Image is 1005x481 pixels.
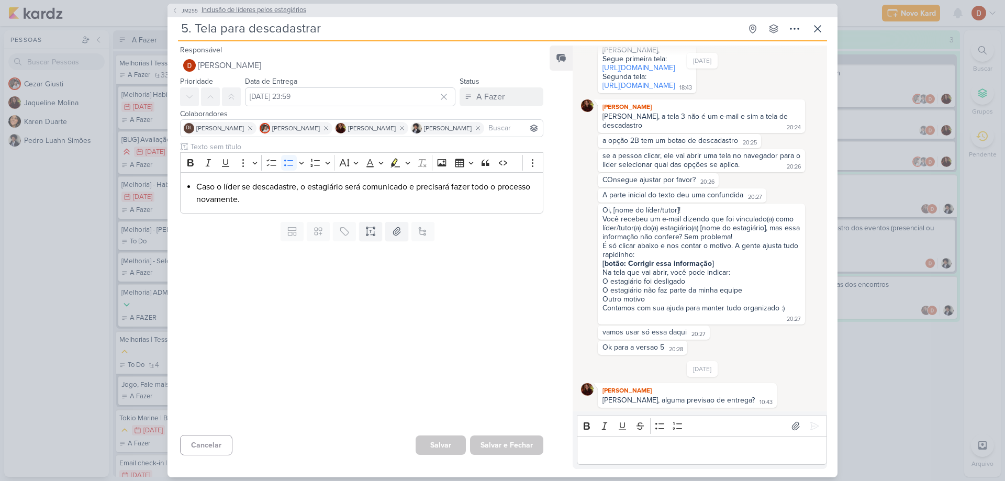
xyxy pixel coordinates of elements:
span: [PERSON_NAME] [424,124,472,133]
div: O estagiário não faz parte da minha equipe [602,286,800,295]
div: 10:43 [760,398,773,407]
div: [PERSON_NAME], [602,46,691,54]
div: Contamos com sua ajuda para manter tudo organizado :) [602,304,785,312]
div: Na tela que vai abrir, você pode indicar: [602,268,800,277]
div: A parte inicial do texto deu uma confundida [602,191,743,199]
img: Cezar Giusti [260,123,270,133]
div: [PERSON_NAME] [600,385,775,396]
div: [PERSON_NAME], a tela 3 não é um e-mail e sim a tela de descadastro [602,112,790,130]
label: Prioridade [180,77,213,86]
img: Jaqueline Molina [581,383,594,396]
input: Kard Sem Título [178,19,741,38]
li: Caso o líder se descadastre, o estagiário será comunicado e precisará fazer todo o processo novam... [196,181,538,206]
div: [PERSON_NAME] [600,102,803,112]
div: Ok para a versao 5 [602,343,664,352]
span: [PERSON_NAME] [272,124,320,133]
div: Outro motivo [602,295,800,304]
div: Danilo Leite [184,123,194,133]
div: A Fazer [476,91,505,103]
input: Texto sem título [188,141,543,152]
div: Você recebeu um e-mail dizendo que foi vinculado(a) como líder/tutor(a) do(a) estagiário(a) [nome... [602,215,800,241]
div: a opção 2B tem um botao de descadastro [602,136,738,145]
strong: [botão: Corrigir essa informação] [602,259,714,268]
div: vamos usar só essa daqui [602,328,687,337]
div: se a pessoa clicar, ele vai abrir uma tela no navegador para o lider selecionar qual das opções s... [602,151,802,169]
button: [PERSON_NAME] [180,56,543,75]
div: Oi, [nome do líder/tutor]! [602,206,800,215]
label: Data de Entrega [245,77,297,86]
div: [PERSON_NAME], alguma previsao de entrega? [602,396,755,405]
div: Segue primeira tela: [602,54,691,63]
div: Segunda tela: [602,72,691,81]
div: 20:27 [691,330,706,339]
div: Editor toolbar [577,416,827,436]
span: [PERSON_NAME] [348,124,396,133]
div: O estagiário foi desligado [602,277,800,286]
label: Responsável [180,46,222,54]
div: 18:43 [679,84,692,92]
div: Colaboradores [180,108,543,119]
img: Pedro Luahn Simões [411,123,422,133]
button: Cancelar [180,435,232,455]
input: Select a date [245,87,455,106]
input: Buscar [486,122,541,135]
img: Jaqueline Molina [581,99,594,112]
div: 20:26 [700,178,714,186]
div: 20:27 [787,315,801,323]
div: Editor editing area: main [180,172,543,214]
div: 20:28 [669,345,683,354]
span: [PERSON_NAME] [196,124,244,133]
div: 20:25 [743,139,757,147]
p: DL [186,126,192,131]
div: Editor toolbar [180,152,543,173]
div: Editor editing area: main [577,436,827,465]
a: [URL][DOMAIN_NAME] [602,81,675,90]
div: 20:27 [748,193,762,202]
span: [PERSON_NAME] [198,59,261,72]
label: Status [460,77,479,86]
a: [URL][DOMAIN_NAME] [602,63,675,72]
div: É só clicar abaixo e nos contar o motivo. A gente ajusta tudo rapidinho: [602,241,800,259]
img: Jaqueline Molina [336,123,346,133]
div: 20:24 [787,124,801,132]
button: A Fazer [460,87,543,106]
img: Davi Elias Teixeira [183,59,196,72]
div: COnsegue ajustar por favor? [602,175,696,184]
div: 20:26 [787,163,801,171]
